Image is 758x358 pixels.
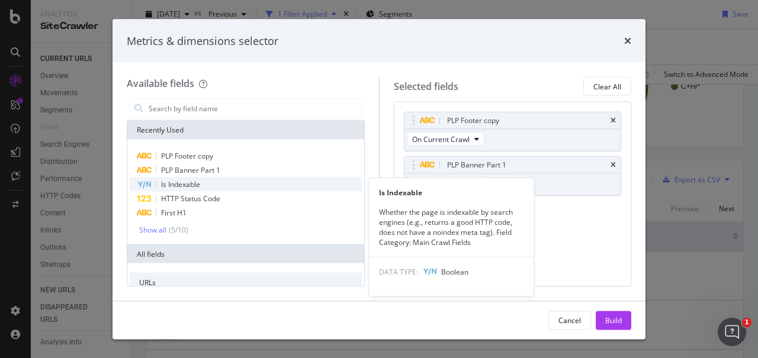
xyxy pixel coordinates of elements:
[161,208,187,218] span: First H1
[127,33,278,49] div: Metrics & dimensions selector
[611,117,616,124] div: times
[161,151,213,161] span: PLP Footer copy
[407,176,484,191] button: On Current Crawl
[166,225,188,235] div: ( 5 / 10 )
[441,267,468,277] span: Boolean
[147,99,362,117] input: Search by field name
[404,156,622,196] div: PLP Banner Part 1timesOn Current Crawl
[742,318,751,327] span: 1
[407,132,484,146] button: On Current Crawl
[412,134,470,144] span: On Current Crawl
[548,311,591,330] button: Cancel
[370,188,534,198] div: Is Indexable
[593,81,621,91] div: Clear All
[447,115,499,127] div: PLP Footer copy
[161,193,220,204] span: HTTP Status Code
[379,267,418,277] span: DATA TYPE:
[447,159,506,171] div: PLP Banner Part 1
[605,315,622,325] div: Build
[130,273,362,292] div: URLs
[558,315,581,325] div: Cancel
[583,77,631,96] button: Clear All
[161,179,200,189] span: Is Indexable
[718,318,746,346] iframe: Intercom live chat
[127,77,194,90] div: Available fields
[127,244,364,263] div: All fields
[394,79,458,93] div: Selected fields
[404,112,622,151] div: PLP Footer copytimesOn Current Crawl
[370,207,534,248] div: Whether the page is indexable by search engines (e.g., returns a good HTTP code, does not have a ...
[596,311,631,330] button: Build
[127,121,364,140] div: Recently Used
[139,225,166,234] div: Show all
[611,162,616,169] div: times
[161,165,220,175] span: PLP Banner Part 1
[113,19,645,339] div: modal
[624,33,631,49] div: times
